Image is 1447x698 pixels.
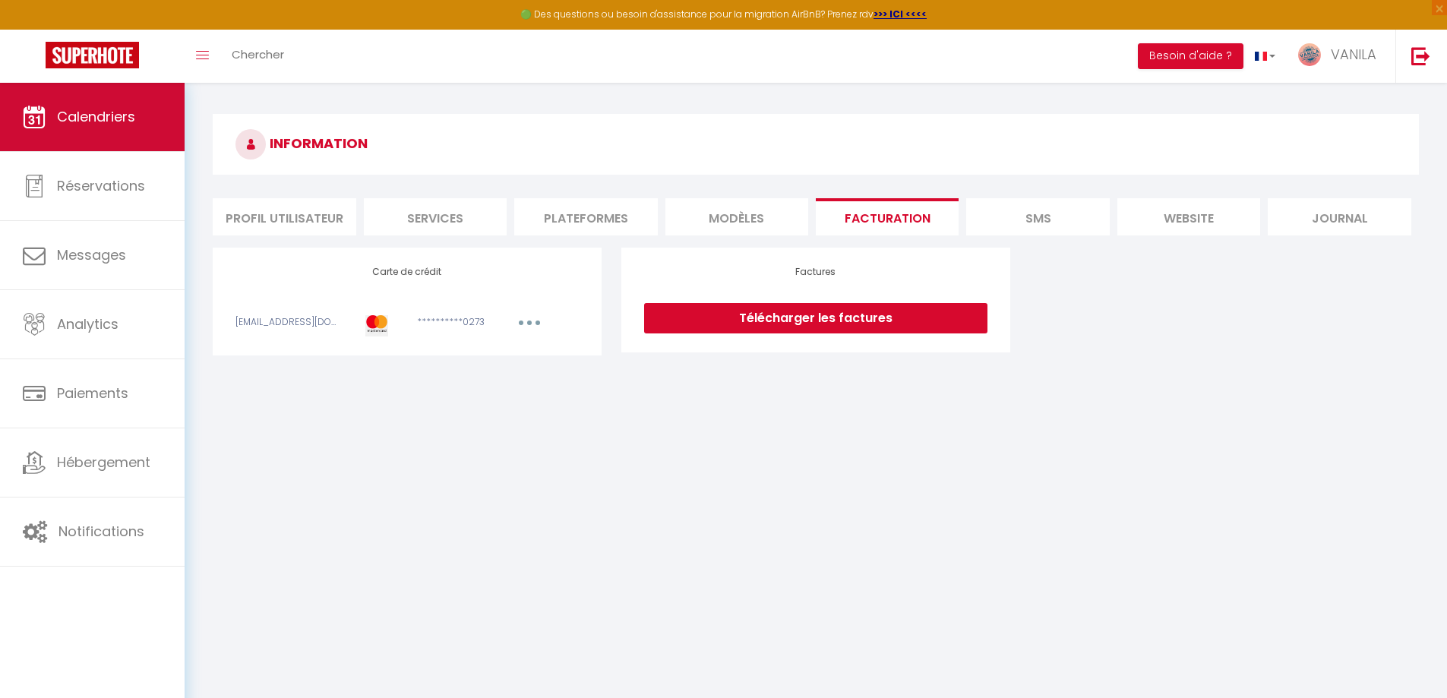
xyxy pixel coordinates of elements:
span: Chercher [232,46,284,62]
a: Télécharger les factures [644,303,987,333]
img: logout [1411,46,1430,65]
span: Messages [57,245,126,264]
h3: INFORMATION [213,114,1419,175]
img: ... [1298,43,1321,66]
li: MODÈLES [665,198,808,235]
span: VANILA [1331,45,1376,64]
li: website [1117,198,1260,235]
li: Plateformes [514,198,657,235]
span: Analytics [57,314,118,333]
h4: Factures [644,267,987,277]
li: Facturation [816,198,959,235]
button: Besoin d'aide ? [1138,43,1243,69]
li: SMS [966,198,1109,235]
span: Paiements [57,384,128,403]
a: Chercher [220,30,295,83]
span: Calendriers [57,107,135,126]
h4: Carte de crédit [235,267,579,277]
span: Hébergement [57,453,150,472]
a: >>> ICI <<<< [874,8,927,21]
div: [EMAIL_ADDRESS][DOMAIN_NAME] [226,315,346,336]
span: Réservations [57,176,145,195]
span: Notifications [58,522,144,541]
a: ... VANILA [1287,30,1395,83]
li: Profil Utilisateur [213,198,355,235]
img: credit-card [365,315,388,336]
li: Journal [1268,198,1411,235]
li: Services [364,198,507,235]
img: Super Booking [46,42,139,68]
